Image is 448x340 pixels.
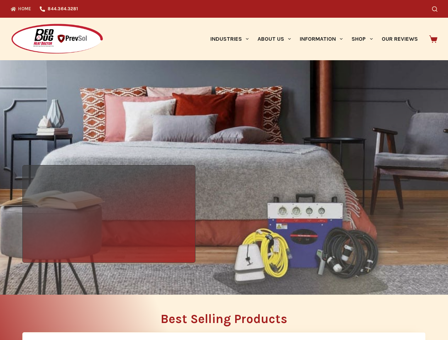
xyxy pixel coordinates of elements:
[377,18,422,60] a: Our Reviews
[22,313,426,325] h2: Best Selling Products
[253,18,295,60] a: About Us
[206,18,422,60] nav: Primary
[347,18,377,60] a: Shop
[295,18,347,60] a: Information
[11,23,104,55] img: Prevsol/Bed Bug Heat Doctor
[206,18,253,60] a: Industries
[432,6,437,12] button: Search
